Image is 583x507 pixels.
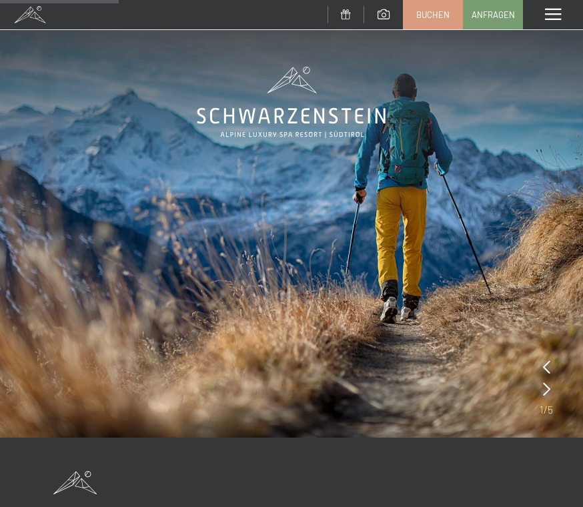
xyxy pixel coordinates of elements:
[540,402,544,417] span: 1
[416,9,450,21] span: Buchen
[464,1,522,29] a: Anfragen
[472,9,515,21] span: Anfragen
[544,402,548,417] span: /
[548,402,553,417] span: 5
[404,1,462,29] a: Buchen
